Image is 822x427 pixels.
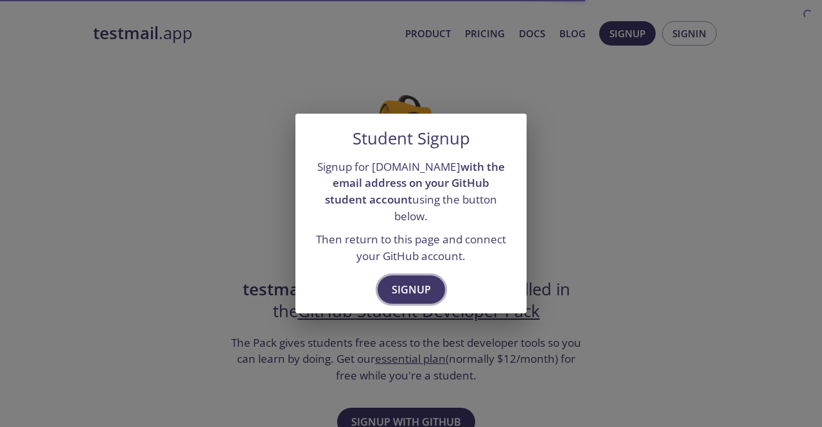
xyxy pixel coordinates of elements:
h5: Student Signup [353,129,470,148]
p: Signup for [DOMAIN_NAME] using the button below. [311,159,511,225]
button: Signup [378,275,445,304]
span: Signup [392,281,431,299]
strong: with the email address on your GitHub student account [325,159,505,207]
p: Then return to this page and connect your GitHub account. [311,231,511,264]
